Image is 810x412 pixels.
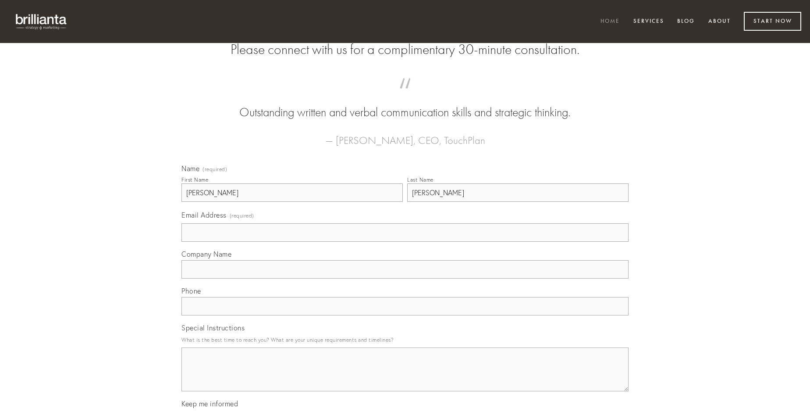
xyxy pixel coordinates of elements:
[230,210,254,222] span: (required)
[9,9,75,34] img: brillianta - research, strategy, marketing
[744,12,801,31] a: Start Now
[181,334,629,346] p: What is the best time to reach you? What are your unique requirements and timelines?
[181,176,208,183] div: First Name
[195,87,615,121] blockquote: Outstanding written and verbal communication skills and strategic thinking.
[407,176,433,183] div: Last Name
[595,14,625,29] a: Home
[202,167,227,172] span: (required)
[181,250,231,258] span: Company Name
[703,14,736,29] a: About
[181,41,629,58] h2: Please connect with us for a complimentary 30-minute consultation.
[181,211,227,219] span: Email Address
[671,14,700,29] a: Blog
[181,164,199,173] span: Name
[195,87,615,104] span: “
[181,399,238,408] span: Keep me informed
[628,14,670,29] a: Services
[195,121,615,149] figcaption: — [PERSON_NAME], CEO, TouchPlan
[181,323,245,332] span: Special Instructions
[181,287,201,295] span: Phone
